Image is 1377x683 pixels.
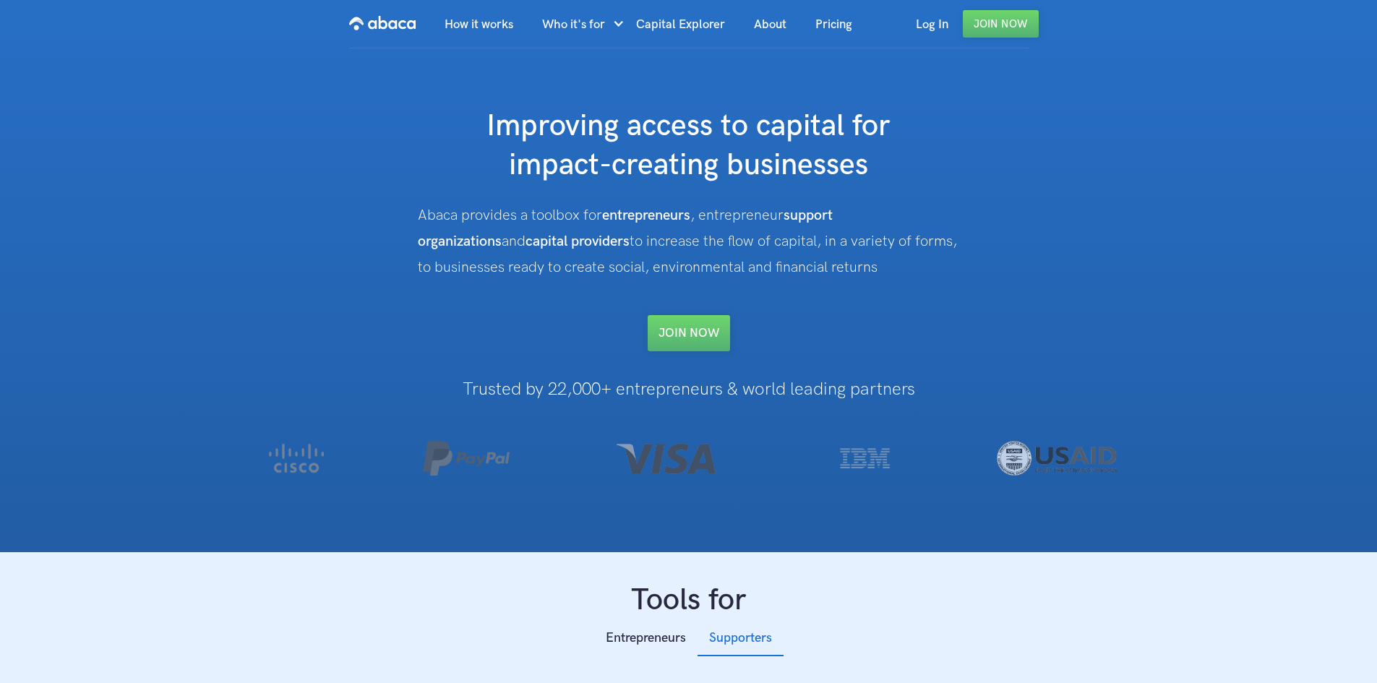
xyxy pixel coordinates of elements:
[207,380,1171,399] h1: Trusted by 22,000+ entrepreneurs & world leading partners
[648,315,730,351] a: Join NOW
[602,207,690,224] strong: entrepreneurs
[400,107,978,185] h1: Improving access to capital for impact-creating businesses
[349,12,416,35] img: Abaca logo
[963,10,1039,38] a: Join Now
[606,627,686,649] div: Entrepreneurs
[418,202,960,280] div: Abaca provides a toolbox for , entrepreneur and to increase the flow of capital, in a variety of ...
[526,233,630,250] strong: capital providers
[709,627,772,649] div: Supporters
[207,581,1171,620] h1: Tools for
